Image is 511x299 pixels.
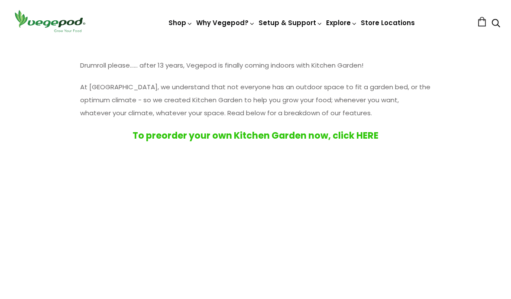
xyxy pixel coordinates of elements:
a: Explore [326,18,357,27]
p: At [GEOGRAPHIC_DATA], we understand that not everyone has an outdoor space to fit a garden bed, o... [80,81,431,120]
p: Drumroll please…… after 13 years, Vegepod is finally coming indoors with Kitchen Garden! [80,59,431,72]
a: Search [492,19,500,29]
img: Vegepod [11,9,89,33]
a: Setup & Support [259,18,323,27]
a: Shop [168,18,193,27]
a: Why Vegepod? [196,18,255,27]
a: To preorder your own Kitchen Garden now, click HERE [133,129,378,142]
a: Store Locations [361,18,415,27]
